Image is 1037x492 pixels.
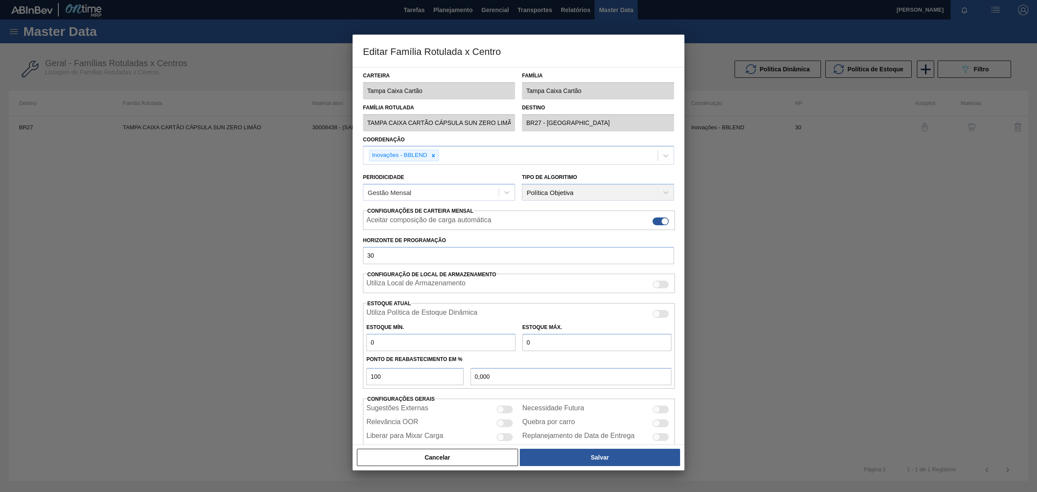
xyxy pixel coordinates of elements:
[363,102,515,114] label: Família Rotulada
[522,418,575,428] label: Quebra por carro
[363,234,674,247] label: Horizonte de Programação
[363,137,405,143] label: Coordenação
[366,309,477,319] label: Quando ativada, o sistema irá usar os estoques usando a Política de Estoque Dinâmica.
[522,70,674,82] label: Família
[367,208,474,214] span: Configurações de Carteira Mensal
[522,174,577,180] label: Tipo de Algoritimo
[522,324,562,330] label: Estoque Máx.
[522,432,635,442] label: Replanejamento de Data de Entrega
[363,70,515,82] label: Carteira
[366,418,418,428] label: Relevância OOR
[366,356,462,362] label: Ponto de Reabastecimento em %
[368,189,411,196] div: Gestão Mensal
[366,432,443,442] label: Liberar para Mixar Carga
[367,272,496,278] span: Configuração de Local de Armazenamento
[357,449,518,466] button: Cancelar
[367,300,411,307] label: Estoque Atual
[522,102,674,114] label: Destino
[353,35,684,67] h3: Editar Família Rotulada x Centro
[366,324,404,330] label: Estoque Mín.
[520,449,680,466] button: Salvar
[363,174,404,180] label: Periodicidade
[366,404,428,415] label: Sugestões Externas
[367,396,435,402] span: Configurações Gerais
[522,404,584,415] label: Necessidade Futura
[366,279,465,290] label: Quando ativada, o sistema irá exibir os estoques de diferentes locais de armazenamento.
[366,216,491,227] label: Aceitar composição de carga automática
[369,150,429,161] div: Inovações - BBLEND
